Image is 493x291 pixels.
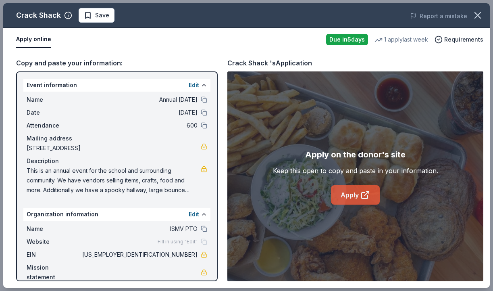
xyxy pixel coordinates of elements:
[331,185,380,205] a: Apply
[27,263,81,282] span: Mission statement
[23,79,210,92] div: Event information
[23,208,210,221] div: Organization information
[227,58,312,68] div: Crack Shack 's Application
[27,250,81,260] span: EIN
[27,121,81,130] span: Attendance
[27,156,207,166] div: Description
[189,209,199,219] button: Edit
[27,143,201,153] span: [STREET_ADDRESS]
[81,121,198,130] span: 600
[27,237,81,247] span: Website
[81,224,198,234] span: ISMV PTO
[27,134,207,143] div: Mailing address
[273,166,438,176] div: Keep this open to copy and paste in your information.
[27,95,81,105] span: Name
[27,166,201,195] span: This is an annual event for the school and surrounding community. We have vendors selling items, ...
[81,95,198,105] span: Annual [DATE]
[158,239,198,245] span: Fill in using "Edit"
[444,35,483,44] span: Requirements
[79,8,114,23] button: Save
[410,11,467,21] button: Report a mistake
[16,31,51,48] button: Apply online
[27,108,81,117] span: Date
[189,80,199,90] button: Edit
[435,35,483,44] button: Requirements
[305,148,406,161] div: Apply on the donor's site
[95,10,109,20] span: Save
[81,108,198,117] span: [DATE]
[27,224,81,234] span: Name
[374,35,428,44] div: 1 apply last week
[16,9,61,22] div: Crack Shack
[81,250,198,260] span: [US_EMPLOYER_IDENTIFICATION_NUMBER]
[326,34,368,45] div: Due in 5 days
[16,58,218,68] div: Copy and paste your information:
